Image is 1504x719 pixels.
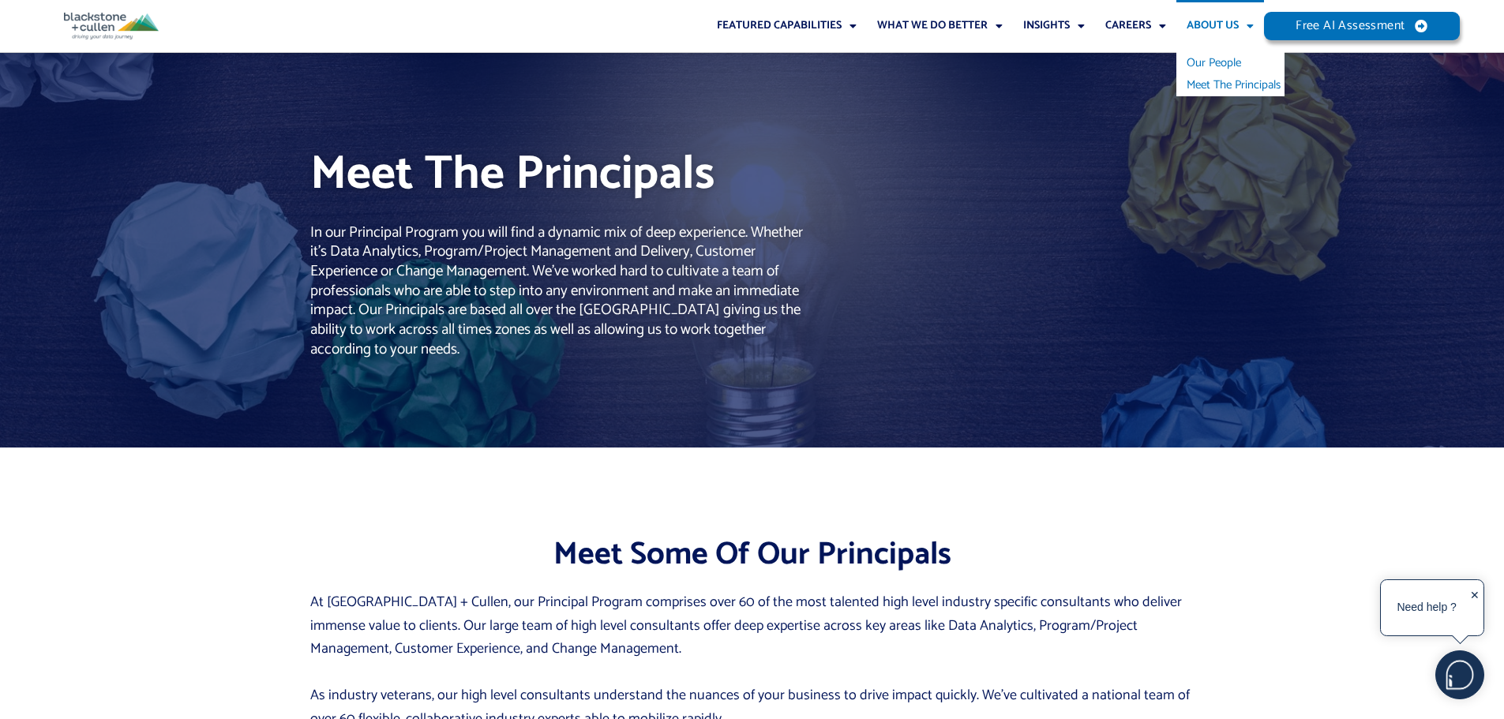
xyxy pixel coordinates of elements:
h2: Meet Some Of Our Principals [310,534,1195,575]
span: Free AI Assessment [1296,20,1405,32]
img: users%2F5SSOSaKfQqXq3cFEnIZRYMEs4ra2%2Fmedia%2Fimages%2F-Bulle%20blanche%20sans%20fond%20%2B%20ma... [1436,651,1483,698]
ul: About Us [1176,52,1285,96]
div: Need help ? [1383,582,1470,633]
div: ✕ [1470,584,1480,633]
h1: Meet The Principals [310,141,751,208]
h2: In our Principal Program you will find a dynamic mix of deep experience. Whether it’s Data Analyt... [310,223,805,360]
a: Free AI Assessment [1264,12,1460,40]
a: Meet The Principals [1176,74,1285,96]
a: Our People [1176,52,1285,74]
p: At [GEOGRAPHIC_DATA] + Cullen, our Principal Program comprises over 60 of the most talented high ... [310,591,1195,661]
